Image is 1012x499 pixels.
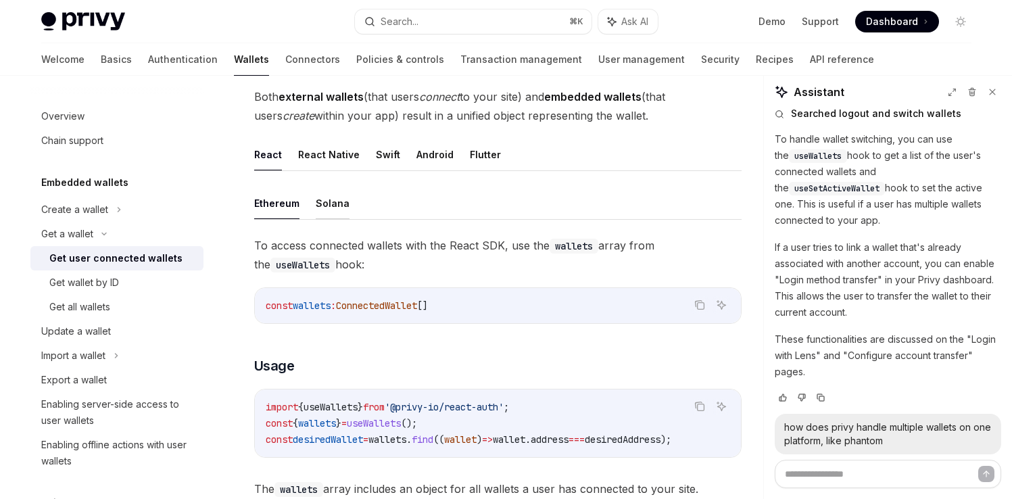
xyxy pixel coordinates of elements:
img: light logo [41,12,125,31]
span: Searched logout and switch wallets [791,107,961,120]
a: Policies & controls [356,43,444,76]
span: = [363,433,368,446]
span: { [298,401,304,413]
button: React [254,139,282,170]
a: Enabling server-side access to user wallets [30,392,203,433]
a: Authentication [148,43,218,76]
span: => [482,433,493,446]
a: Connectors [285,43,340,76]
em: connect [419,90,460,103]
span: Usage [254,356,295,375]
div: Export a wallet [41,372,107,388]
button: Ethereum [254,187,299,219]
a: Update a wallet [30,319,203,343]
span: useWallets [304,401,358,413]
button: Ask AI [713,398,730,415]
a: Security [701,43,740,76]
span: Both (that users to your site) and (that users within your app) result in a unified object repres... [254,87,742,125]
a: Chain support [30,128,203,153]
div: Create a wallet [41,201,108,218]
span: = [341,417,347,429]
button: Android [416,139,454,170]
span: useWallets [794,151,842,162]
a: Transaction management [460,43,582,76]
a: Wallets [234,43,269,76]
div: Get a wallet [41,226,93,242]
code: wallets [274,482,323,497]
span: find [412,433,433,446]
span: . [406,433,412,446]
p: To handle wallet switching, you can use the hook to get a list of the user's connected wallets an... [775,131,1001,229]
span: wallet [493,433,525,446]
span: Assistant [794,84,844,100]
span: from [363,401,385,413]
span: useSetActiveWallet [794,183,880,194]
span: (( [433,433,444,446]
button: Swift [376,139,400,170]
p: If a user tries to link a wallet that's already associated with another account, you can enable "... [775,239,1001,320]
a: Get all wallets [30,295,203,319]
span: } [336,417,341,429]
button: Search...⌘K [355,9,592,34]
code: useWallets [270,258,335,272]
div: Overview [41,108,85,124]
a: Get user connected wallets [30,246,203,270]
div: how does privy handle multiple wallets on one platform, like phantom [784,421,992,448]
a: Support [802,15,839,28]
strong: embedded wallets [544,90,642,103]
a: Dashboard [855,11,939,32]
span: ⌘ K [569,16,583,27]
div: Get user connected wallets [49,250,183,266]
a: API reference [810,43,874,76]
span: useWallets [347,417,401,429]
div: Get all wallets [49,299,110,315]
span: { [293,417,298,429]
div: Enabling server-side access to user wallets [41,396,195,429]
span: ); [660,433,671,446]
a: Recipes [756,43,794,76]
span: The array includes an object for all wallets a user has connected to your site. [254,479,742,498]
span: wallet [444,433,477,446]
div: Enabling offline actions with user wallets [41,437,195,469]
button: Searched logout and switch wallets [775,107,1001,120]
span: const [266,417,293,429]
div: Search... [381,14,418,30]
span: ; [504,401,509,413]
span: wallets [293,300,331,312]
a: User management [598,43,685,76]
button: Copy the contents from the code block [691,296,708,314]
a: Demo [758,15,786,28]
button: Ask AI [598,9,658,34]
span: import [266,401,298,413]
a: Overview [30,104,203,128]
code: wallets [550,239,598,254]
span: ConnectedWallet [336,300,417,312]
span: '@privy-io/react-auth' [385,401,504,413]
span: To access connected wallets with the React SDK, use the array from the hook: [254,236,742,274]
span: wallets [298,417,336,429]
button: Copy the contents from the code block [691,398,708,415]
em: create [283,109,314,122]
span: [] [417,300,428,312]
button: Toggle dark mode [950,11,971,32]
span: } [358,401,363,413]
strong: external wallets [279,90,364,103]
span: Ask AI [621,15,648,28]
a: Basics [101,43,132,76]
span: desiredWallet [293,433,363,446]
span: wallets [368,433,406,446]
button: Ask AI [713,296,730,314]
div: Get wallet by ID [49,275,119,291]
button: Flutter [470,139,501,170]
span: const [266,433,293,446]
div: Update a wallet [41,323,111,339]
span: Dashboard [866,15,918,28]
p: These functionalities are discussed on the "Login with Lens" and "Configure account transfer" pages. [775,331,1001,380]
div: Chain support [41,133,103,149]
a: Welcome [41,43,85,76]
span: ) [477,433,482,446]
span: (); [401,417,417,429]
div: Import a wallet [41,348,105,364]
a: Export a wallet [30,368,203,392]
button: Send message [978,466,994,482]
